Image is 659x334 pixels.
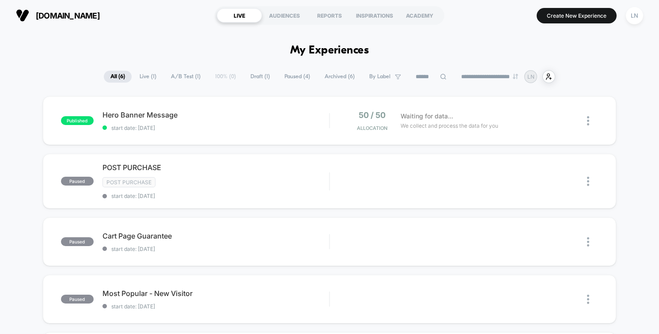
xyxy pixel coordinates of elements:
[61,237,94,246] span: paused
[587,237,589,247] img: close
[369,73,390,80] span: By Label
[359,110,386,120] span: 50 / 50
[102,246,329,252] span: start date: [DATE]
[244,71,276,83] span: Draft ( 1 )
[36,11,100,20] span: [DOMAIN_NAME]
[102,110,329,119] span: Hero Banner Message
[587,295,589,304] img: close
[102,303,329,310] span: start date: [DATE]
[587,116,589,125] img: close
[401,111,453,121] span: Waiting for data...
[102,232,329,240] span: Cart Page Guarantee
[318,71,361,83] span: Archived ( 6 )
[102,177,155,187] span: Post Purchase
[626,7,643,24] div: LN
[587,177,589,186] img: close
[513,74,518,79] img: end
[623,7,646,25] button: LN
[307,8,352,23] div: REPORTS
[537,8,617,23] button: Create New Experience
[278,71,317,83] span: Paused ( 4 )
[357,125,387,131] span: Allocation
[102,125,329,131] span: start date: [DATE]
[401,121,498,130] span: We collect and process the data for you
[262,8,307,23] div: AUDIENCES
[61,116,94,125] span: published
[290,44,369,57] h1: My Experiences
[61,295,94,304] span: paused
[397,8,442,23] div: ACADEMY
[102,163,329,172] span: POST PURCHASE
[13,8,102,23] button: [DOMAIN_NAME]
[102,289,329,298] span: Most Popular - New Visitor
[16,9,29,22] img: Visually logo
[61,177,94,186] span: paused
[133,71,163,83] span: Live ( 1 )
[164,71,207,83] span: A/B Test ( 1 )
[102,193,329,199] span: start date: [DATE]
[527,73,534,80] p: LN
[352,8,397,23] div: INSPIRATIONS
[104,71,132,83] span: All ( 6 )
[217,8,262,23] div: LIVE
